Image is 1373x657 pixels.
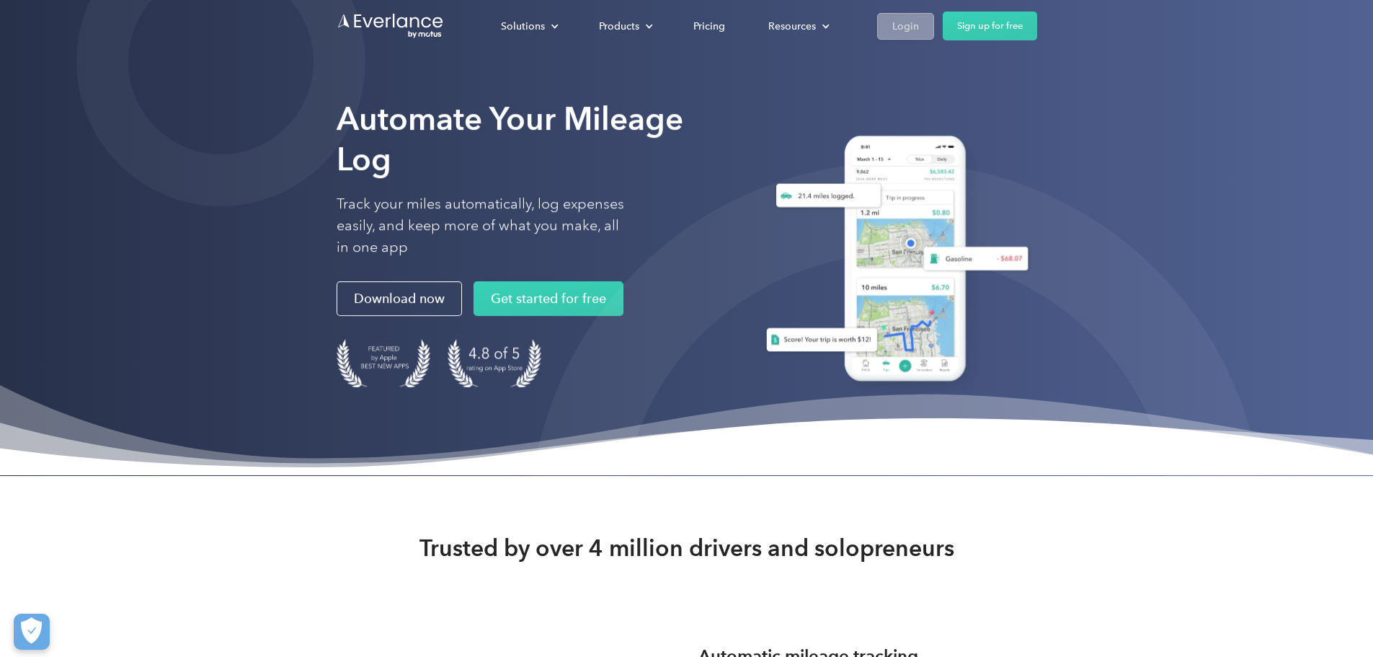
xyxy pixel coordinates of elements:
[599,17,639,35] div: Products
[337,281,462,316] a: Download now
[754,14,841,39] div: Resources
[679,14,739,39] a: Pricing
[337,12,445,40] a: Go to homepage
[585,14,665,39] div: Products
[337,100,683,178] strong: Automate Your Mileage Log
[877,13,934,40] a: Login
[943,12,1037,40] a: Sign up for free
[693,17,725,35] div: Pricing
[486,14,570,39] div: Solutions
[419,534,954,563] strong: Trusted by over 4 million drivers and solopreneurs
[448,339,541,387] img: 4.9 out of 5 stars on the app store
[14,614,50,650] button: Cookies Settings
[474,281,623,316] a: Get started for free
[501,17,545,35] div: Solutions
[768,17,816,35] div: Resources
[749,125,1037,398] img: Everlance, mileage tracker app, expense tracking app
[892,17,919,35] div: Login
[337,339,430,387] img: Badge for Featured by Apple Best New Apps
[337,193,625,258] p: Track your miles automatically, log expenses easily, and keep more of what you make, all in one app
